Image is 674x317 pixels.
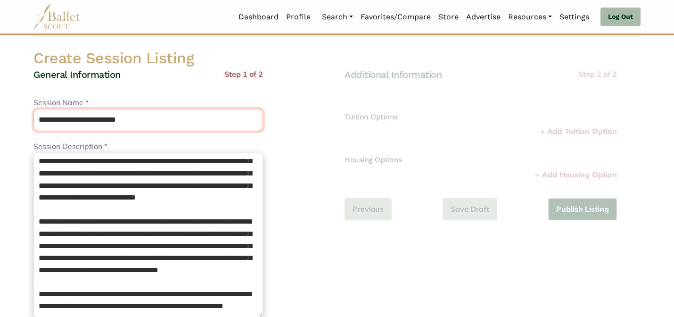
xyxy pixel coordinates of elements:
[318,7,357,27] a: Search
[282,7,314,27] a: Profile
[33,97,89,109] label: Session Name *
[600,8,641,26] a: Log Out
[357,7,435,27] a: Favorites/Compare
[33,141,107,153] label: Session Description *
[504,7,556,27] a: Resources
[435,7,462,27] a: Store
[235,7,282,27] a: Dashboard
[462,7,504,27] a: Advertise
[33,68,121,81] h4: General Information
[224,68,263,81] p: Step 1 of 2
[556,7,593,27] a: Settings
[26,49,648,68] h2: Create Session Listing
